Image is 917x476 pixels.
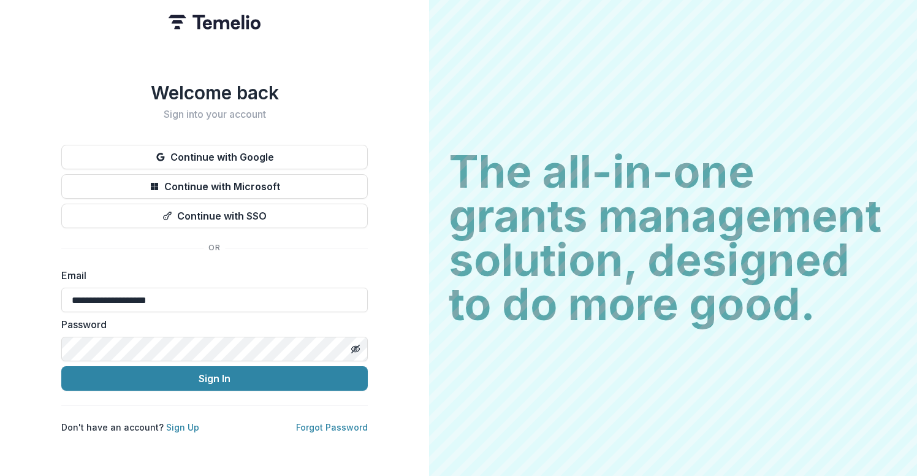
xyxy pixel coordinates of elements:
button: Continue with Microsoft [61,174,368,199]
a: Sign Up [166,422,199,432]
button: Toggle password visibility [346,339,365,359]
label: Password [61,317,360,332]
h1: Welcome back [61,82,368,104]
p: Don't have an account? [61,421,199,434]
button: Continue with SSO [61,204,368,228]
h2: Sign into your account [61,109,368,120]
button: Sign In [61,366,368,391]
a: Forgot Password [296,422,368,432]
button: Continue with Google [61,145,368,169]
img: Temelio [169,15,261,29]
label: Email [61,268,360,283]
